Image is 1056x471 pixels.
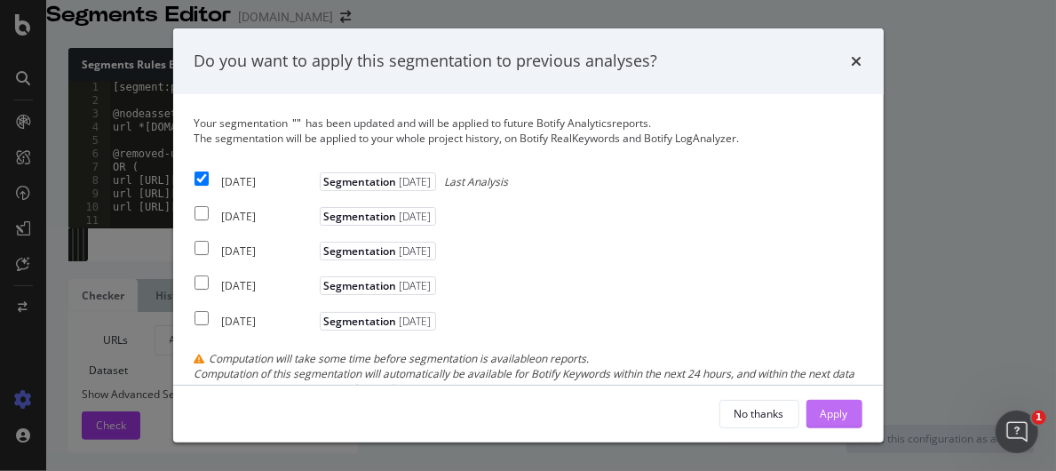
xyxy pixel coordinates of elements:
[320,312,436,331] span: Segmentation
[195,50,658,73] div: Do you want to apply this segmentation to previous analyses?
[293,116,302,131] span: " "
[222,209,315,224] div: [DATE]
[222,314,315,329] div: [DATE]
[397,209,432,224] span: [DATE]
[734,406,784,421] div: No thanks
[320,276,436,295] span: Segmentation
[195,131,862,146] div: The segmentation will be applied to your whole project history, on Botify RealKeywords and Botify...
[173,28,884,443] div: modal
[821,406,848,421] div: Apply
[222,174,315,189] div: [DATE]
[397,243,432,259] span: [DATE]
[210,351,590,366] span: Computation will take some time before segmentation is available on reports.
[320,172,436,191] span: Segmentation
[320,207,436,226] span: Segmentation
[445,174,509,189] span: Last Analysis
[320,242,436,260] span: Segmentation
[195,366,862,396] div: Computation of this segmentation will automatically be available for Botify Keywords within the n...
[1032,411,1046,425] span: 1
[852,50,862,73] div: times
[719,400,799,428] button: No thanks
[996,411,1038,453] iframe: Intercom live chat
[806,400,862,428] button: Apply
[222,243,315,259] div: [DATE]
[397,278,432,293] span: [DATE]
[397,174,432,189] span: [DATE]
[397,314,432,329] span: [DATE]
[222,278,315,293] div: [DATE]
[195,116,862,146] div: Your segmentation has been updated and will be applied to future Botify Analytics reports.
